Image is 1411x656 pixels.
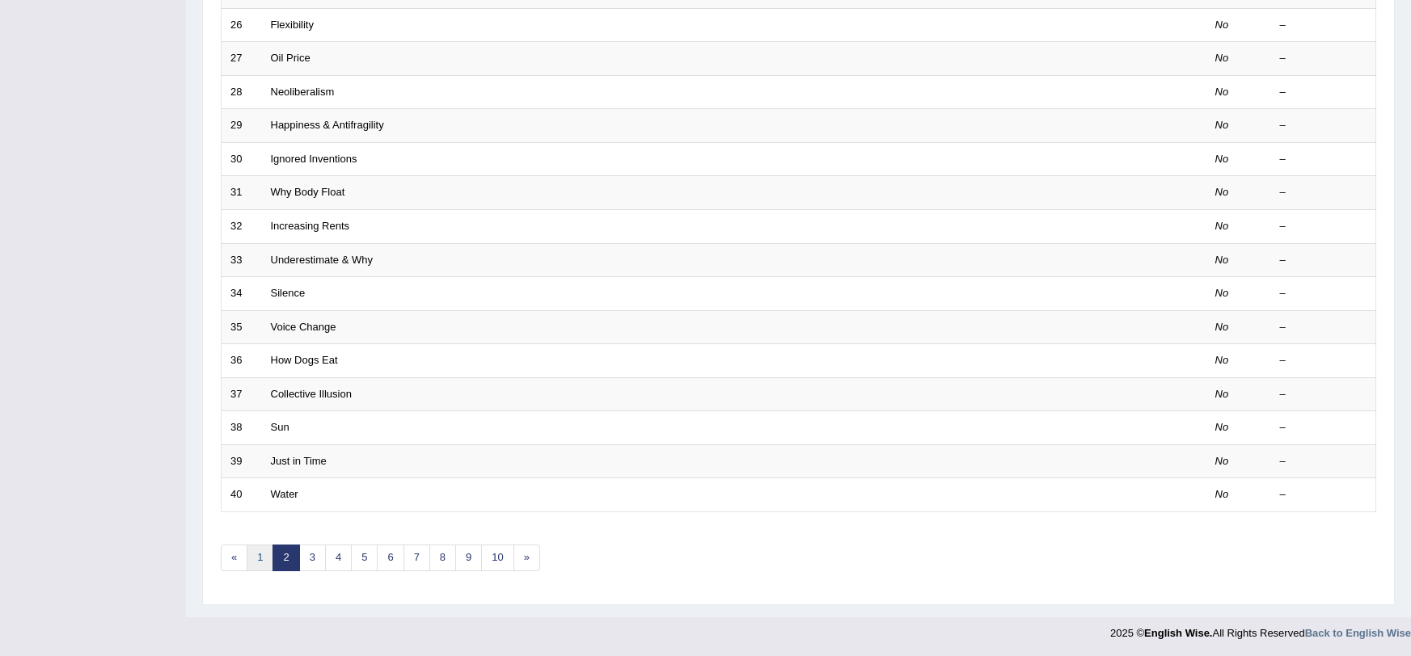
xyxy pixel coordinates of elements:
a: How Dogs Eat [271,354,338,366]
a: 6 [377,545,403,571]
a: 5 [351,545,378,571]
div: 2025 © All Rights Reserved [1110,617,1411,641]
td: 28 [222,75,262,109]
a: Sun [271,421,289,433]
a: Silence [271,287,306,299]
em: No [1215,455,1229,467]
div: – [1280,487,1367,503]
em: No [1215,220,1229,232]
div: – [1280,219,1367,234]
a: 7 [403,545,430,571]
em: No [1215,287,1229,299]
em: No [1215,321,1229,333]
td: 38 [222,411,262,445]
a: Ignored Inventions [271,153,357,165]
a: 8 [429,545,456,571]
em: No [1215,86,1229,98]
em: No [1215,52,1229,64]
td: 31 [222,176,262,210]
em: No [1215,153,1229,165]
a: 3 [299,545,326,571]
em: No [1215,354,1229,366]
a: Why Body Float [271,186,345,198]
td: 34 [222,277,262,311]
td: 27 [222,42,262,76]
td: 26 [222,8,262,42]
div: – [1280,185,1367,200]
td: 40 [222,478,262,512]
div: – [1280,353,1367,368]
div: – [1280,420,1367,435]
a: Just in Time [271,455,327,467]
a: 2 [272,545,299,571]
a: Voice Change [271,321,336,333]
a: Neoliberalism [271,86,335,98]
td: 36 [222,344,262,378]
em: No [1215,388,1229,400]
a: Oil Price [271,52,311,64]
div: – [1280,286,1367,301]
a: 10 [481,545,513,571]
em: No [1215,19,1229,31]
td: 29 [222,109,262,143]
em: No [1215,119,1229,131]
a: Collective Illusion [271,388,352,400]
div: – [1280,118,1367,133]
td: 35 [222,310,262,344]
em: No [1215,421,1229,433]
a: 4 [325,545,352,571]
td: 30 [222,142,262,176]
div: – [1280,387,1367,402]
td: 32 [222,209,262,243]
div: – [1280,85,1367,100]
a: Flexibility [271,19,314,31]
a: 1 [247,545,273,571]
td: 33 [222,243,262,277]
em: No [1215,186,1229,198]
a: Increasing Rents [271,220,350,232]
div: – [1280,454,1367,469]
a: « [221,545,247,571]
a: Underestimate & Why [271,254,373,266]
div: – [1280,18,1367,33]
div: – [1280,253,1367,268]
strong: English Wise. [1144,627,1212,639]
a: » [513,545,540,571]
a: Happiness & Antifragility [271,119,384,131]
div: – [1280,152,1367,167]
a: 9 [455,545,482,571]
td: 37 [222,377,262,411]
div: – [1280,51,1367,66]
td: 39 [222,444,262,478]
em: No [1215,488,1229,500]
a: Back to English Wise [1305,627,1411,639]
em: No [1215,254,1229,266]
a: Water [271,488,298,500]
div: – [1280,320,1367,335]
